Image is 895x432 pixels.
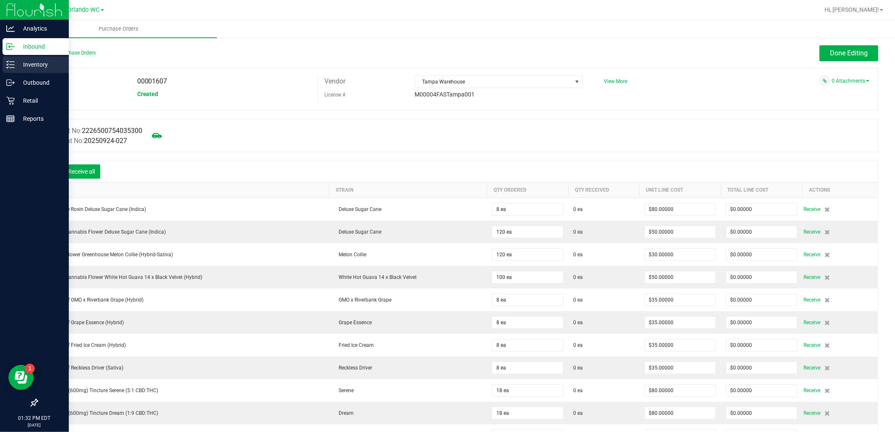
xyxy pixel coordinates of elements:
span: Receive [804,295,820,305]
input: $0.00000 [726,317,797,328]
p: Analytics [15,23,65,34]
span: Receive [804,204,820,214]
p: Reports [15,114,65,124]
input: 0 ea [492,407,563,419]
th: Item [38,182,329,198]
input: $0.00000 [726,362,797,374]
input: 0 ea [492,226,563,238]
span: Grape Essence [334,320,372,325]
th: Qty Received [569,182,639,198]
span: Hi, [PERSON_NAME]! [825,6,879,13]
input: $0.00000 [645,203,715,215]
p: Inbound [15,42,65,52]
span: White Hot Guava 14 x Black Velvet [334,274,417,280]
div: GL 1g Live Rosin Deluxe Sugar Cane (Indica) [43,206,324,213]
div: FT 3.5g Cannabis Flower Deluxe Sugar Cane (Indica) [43,228,324,236]
th: Total Line Cost [721,182,802,198]
input: $0.00000 [726,339,797,351]
th: Actions [802,182,878,198]
label: Shipment No: [44,136,127,146]
span: Receive [804,408,820,418]
input: $0.00000 [645,362,715,374]
span: Dream [334,410,354,416]
a: View More [604,78,627,84]
th: Qty Ordered [487,182,568,198]
span: 0 ea [574,228,583,236]
inline-svg: Outbound [6,78,15,87]
span: Serene [334,388,354,393]
span: 0 ea [574,341,583,349]
input: $0.00000 [726,271,797,283]
input: $0.00000 [645,317,715,328]
span: 0 ea [574,273,583,281]
inline-svg: Reports [6,115,15,123]
span: 0 ea [574,387,583,394]
input: $0.00000 [726,385,797,396]
span: 0 ea [574,409,583,417]
p: Outbound [15,78,65,88]
input: $0.00000 [645,294,715,306]
span: Attach a document [819,75,830,86]
span: Receive [804,272,820,282]
input: 0 ea [492,385,563,396]
span: M00004FASTampa001 [415,91,475,98]
span: 0 ea [574,364,583,372]
span: Fried Ice Cream [334,342,374,348]
input: $0.00000 [726,226,797,238]
a: Purchase Orders [20,20,217,38]
input: $0.00000 [726,249,797,260]
span: Receive [804,250,820,260]
input: $0.00000 [726,407,797,419]
a: 0 Attachments [832,78,869,84]
label: License # [324,88,345,101]
input: $0.00000 [645,339,715,351]
input: 0 ea [492,249,563,260]
span: Receive [804,227,820,237]
span: 2226500754035300 [82,127,142,135]
iframe: Resource center [8,365,34,390]
p: 01:32 PM EDT [4,414,65,422]
inline-svg: Retail [6,96,15,105]
div: SW 30ml (600mg) Tincture Serene (5:1 CBD:THC) [43,387,324,394]
inline-svg: Analytics [6,24,15,33]
span: Melon Collie [334,252,366,258]
label: Manifest No: [44,126,142,136]
span: 0 ea [574,206,583,213]
span: GMO x Riverbank Grape [334,297,391,303]
span: Created [137,91,159,97]
span: 20250924-027 [84,137,127,145]
input: 0 ea [492,271,563,283]
div: FT 1g Kief Reckless Driver (Sativa) [43,364,324,372]
input: 0 ea [492,294,563,306]
span: Receive [804,363,820,373]
input: $0.00000 [645,249,715,260]
span: Mark as not Arrived [149,127,165,144]
th: Strain [329,182,487,198]
span: Receive [804,340,820,350]
span: Reckless Driver [334,365,372,371]
div: SW 30ml (600mg) Tincture Dream (1:9 CBD:THC) [43,409,324,417]
div: FD 3.5g Flower Greenhouse Melon Collie (Hybrid-Sativa) [43,251,324,258]
div: FT 1g Kief GMO x Riverbank Grape (Hybrid) [43,296,324,304]
p: Inventory [15,60,65,70]
span: Tampa Warehouse [415,76,571,88]
label: Vendor [324,75,345,88]
span: Deluxe Sugar Cane [334,206,381,212]
button: Done Editing [819,45,878,61]
span: 00001607 [137,77,167,85]
button: Receive all [63,164,100,179]
inline-svg: Inventory [6,60,15,69]
inline-svg: Inbound [6,42,15,51]
input: $0.00000 [645,385,715,396]
input: 0 ea [492,317,563,328]
span: 0 ea [574,251,583,258]
span: 0 ea [574,296,583,304]
span: Deluxe Sugar Cane [334,229,381,235]
span: Purchase Orders [87,25,150,33]
div: FT 1g Kief Grape Essence (Hybrid) [43,319,324,326]
input: $0.00000 [726,203,797,215]
input: $0.00000 [645,407,715,419]
span: Orlando WC [68,6,100,13]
